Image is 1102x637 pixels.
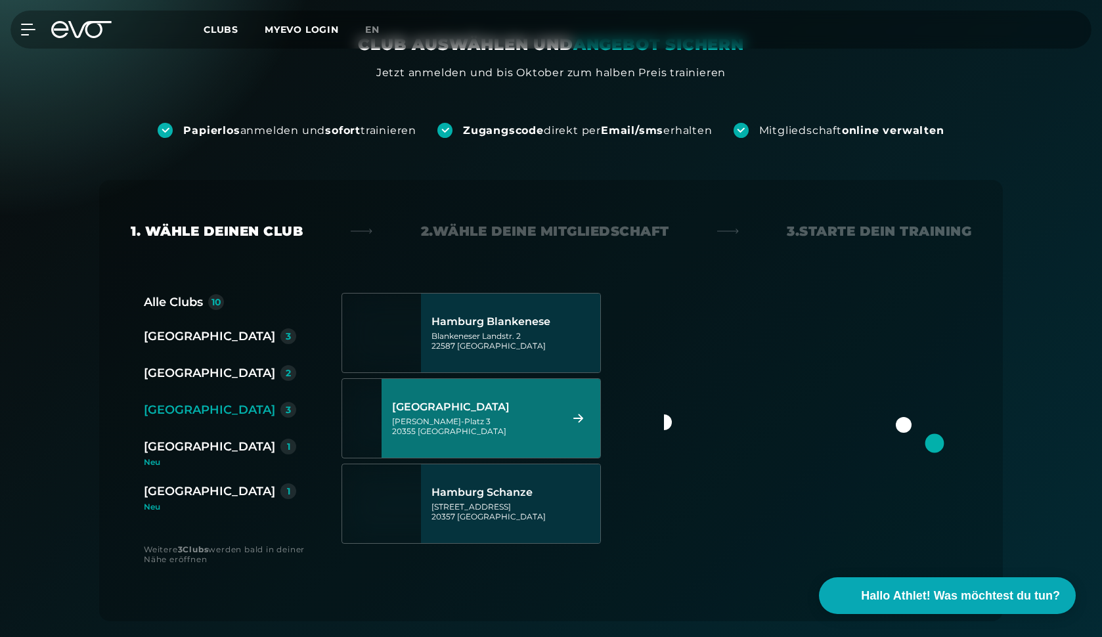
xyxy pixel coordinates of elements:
[421,222,669,240] div: 2. Wähle deine Mitgliedschaft
[463,123,712,138] div: direkt per erhalten
[787,222,971,240] div: 3. Starte dein Training
[144,401,275,419] div: [GEOGRAPHIC_DATA]
[463,124,544,137] strong: Zugangscode
[861,587,1060,605] span: Hallo Athlet! Was möchtest du tun?
[144,544,315,564] div: Weitere werden bald in deiner Nähe eröffnen
[392,401,557,414] div: [GEOGRAPHIC_DATA]
[183,124,240,137] strong: Papierlos
[144,293,203,311] div: Alle Clubs
[819,577,1076,614] button: Hallo Athlet! Was möchtest du tun?
[211,297,221,307] div: 10
[144,482,275,500] div: [GEOGRAPHIC_DATA]
[601,124,663,137] strong: Email/sms
[144,364,275,382] div: [GEOGRAPHIC_DATA]
[842,124,944,137] strong: online verwalten
[131,222,303,240] div: 1. Wähle deinen Club
[759,123,944,138] div: Mitgliedschaft
[392,416,557,436] div: [PERSON_NAME]-Platz 3 20355 [GEOGRAPHIC_DATA]
[325,124,361,137] strong: sofort
[144,437,275,456] div: [GEOGRAPHIC_DATA]
[178,544,183,554] strong: 3
[144,458,307,466] div: Neu
[286,368,291,378] div: 2
[204,23,265,35] a: Clubs
[376,65,726,81] div: Jetzt anmelden und bis Oktober zum halben Preis trainieren
[365,24,380,35] span: en
[365,22,395,37] a: en
[431,315,596,328] div: Hamburg Blankenese
[204,24,238,35] span: Clubs
[286,332,291,341] div: 3
[286,405,291,414] div: 3
[431,331,596,351] div: Blankeneser Landstr. 2 22587 [GEOGRAPHIC_DATA]
[183,544,208,554] strong: Clubs
[287,442,290,451] div: 1
[431,502,596,521] div: [STREET_ADDRESS] 20357 [GEOGRAPHIC_DATA]
[144,503,296,511] div: Neu
[265,24,339,35] a: MYEVO LOGIN
[183,123,416,138] div: anmelden und trainieren
[431,486,596,499] div: Hamburg Schanze
[287,487,290,496] div: 1
[144,327,275,345] div: [GEOGRAPHIC_DATA]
